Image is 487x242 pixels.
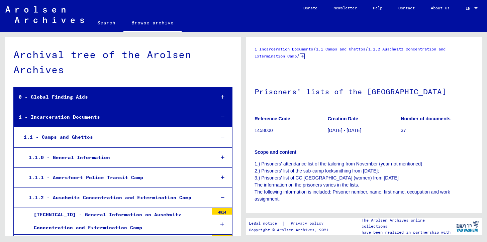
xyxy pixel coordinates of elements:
[401,116,451,121] b: Number of documents
[255,76,474,106] h1: Prisoners' lists of the [GEOGRAPHIC_DATA]
[285,220,331,227] a: Privacy policy
[249,220,282,227] a: Legal notice
[401,127,474,134] p: 37
[249,227,331,233] p: Copyright © Arolsen Archives, 2021
[255,46,313,51] a: 1 Incarceration Documents
[466,6,473,11] span: EN
[362,229,453,235] p: have been realized in partnership with
[249,220,331,227] div: |
[212,208,232,215] div: 4914
[313,46,316,52] span: /
[24,171,209,184] div: 1.1.1 - Amersfoort Police Transit Camp
[29,208,209,234] div: [TECHNICAL_ID] - General Information on Auschwitz Concentration and Extermination Camp
[328,116,358,121] b: Creation Date
[316,46,365,51] a: 1.1 Camps and Ghettos
[255,149,296,155] b: Scope and content
[19,131,209,144] div: 1.1 - Camps and Ghettos
[24,191,209,204] div: 1.1.2 - Auschwitz Concentration and Extermination Camp
[5,6,84,23] img: Arolsen_neg.svg
[255,127,327,134] p: 1458000
[89,15,123,31] a: Search
[362,217,453,229] p: The Arolsen Archives online collections
[255,116,290,121] b: Reference Code
[14,111,209,124] div: 1 - Incarceration Documents
[328,127,401,134] p: [DATE] - [DATE]
[24,151,209,164] div: 1.1.0 - General Information
[455,218,480,235] img: yv_logo.png
[365,46,368,52] span: /
[297,53,300,59] span: /
[14,91,209,104] div: 0 - Global Finding Aids
[255,160,474,210] p: 1.) Prisoners' attendance list of the tailoring from November (year not mentioned) 2.) Prisoners'...
[212,235,232,241] div: 150667
[13,47,232,77] div: Archival tree of the Arolsen Archives
[123,15,182,32] a: Browse archive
